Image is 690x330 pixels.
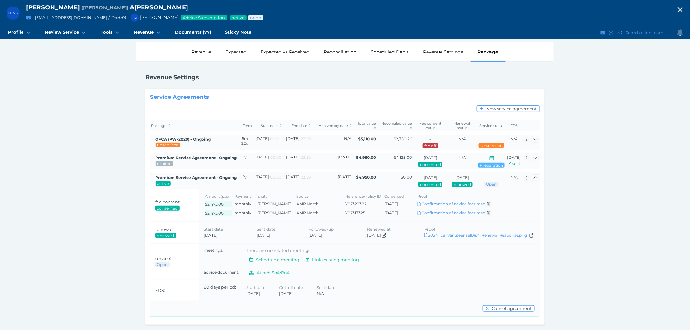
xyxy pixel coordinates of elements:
[157,206,178,211] span: Consent status: Fee has been consented
[204,284,247,297] div: 60 days period:
[453,182,471,187] span: Renewal status: Renewed
[486,182,497,187] span: Advice status: Review not yet booked in
[233,193,256,200] th: Payment
[424,175,437,180] span: [DATE]
[624,30,667,35] span: Search client card
[185,42,218,61] div: Revenue
[255,257,302,262] span: Schedule a meeting
[257,227,275,232] span: Sent date
[257,233,270,238] span: [DATE]
[358,136,376,141] span: $5,110.00
[38,26,94,39] a: Review Service
[270,136,281,141] span: 00:00
[101,29,112,35] span: Tools
[424,143,437,148] span: Consent status: Fee was not consented within 150 day
[236,172,253,189] td: 1y
[127,26,168,39] a: Revenue
[7,7,20,20] div: Douglas Colin Van Steensel
[247,269,293,276] button: Attach SoA/RoA
[283,135,312,150] td: [DATE]
[311,257,362,262] span: Link existing meeting
[448,120,477,132] th: Renewal status
[156,175,237,180] span: Premium Service Agreement - Ongoing
[168,26,218,39] a: Documents (77)
[150,94,209,100] span: Service Agreements
[508,161,521,166] a: sent
[364,42,416,61] div: Scheduled Debit
[458,155,466,160] span: N/A
[253,153,283,169] td: [DATE]
[295,193,344,200] th: Source
[156,155,237,160] span: Created by: Rhiannon McCollough
[157,142,179,147] span: Service package status: Not reviewed during service period
[353,120,377,132] th: Total value
[309,227,334,232] span: Followed-up
[156,137,211,142] span: Created by: Marshall Sambell
[150,222,199,243] th: renewal:
[150,189,199,221] th: fee consent:
[157,262,168,267] span: Advice status: Review not yet booked in
[616,29,667,37] button: Search client card
[356,155,376,160] span: $4,950.00
[485,106,540,111] span: New service agreement
[130,4,188,11] span: & [PERSON_NAME]
[420,182,441,187] span: Consent status: Fee has been consented
[204,270,240,275] span: advice document:
[236,120,253,132] th: Term
[418,202,486,206] a: Confirmation of advice fees.msg
[236,135,253,150] td: 6m 22d
[218,42,254,61] div: Expected
[150,280,199,301] th: FDS:
[367,227,391,232] span: Renewed at
[317,42,364,61] div: Reconciliation
[296,210,319,215] span: AMP North
[205,202,224,207] span: $2,475.00
[283,120,312,132] th: End date
[8,11,18,15] span: DCVS
[24,14,33,22] button: Email
[279,285,303,290] span: Cut-off date
[383,193,417,200] th: Consented
[296,202,319,206] span: AMP North
[301,155,311,160] span: 23:59
[309,233,322,238] span: [DATE]
[510,136,518,141] span: N/A
[483,305,535,312] button: Cancel agreement
[345,210,365,215] span: Y22317325
[312,153,353,169] td: [DATE]
[317,291,324,296] span: N/A
[377,120,413,132] th: Reconciled value
[394,155,412,160] span: $4,125.00
[204,248,224,253] span: meetings:
[256,193,295,200] th: Entity
[384,210,398,215] span: [DATE]
[416,42,471,61] div: Revenue Settings
[312,135,353,150] td: N/A
[506,120,522,132] th: FDS
[477,105,540,112] button: New service agreement
[345,202,367,206] span: Y22322382
[1,26,38,39] a: Profile
[35,15,107,20] a: [EMAIL_ADDRESS][DOMAIN_NAME]
[430,137,431,142] span: -
[283,172,312,189] td: [DATE]
[424,155,437,160] span: [DATE]
[250,15,262,20] span: Advice status: Review not yet booked in
[394,136,412,141] span: $2,750.26
[479,163,503,168] span: Advice status: Review meeting conducted
[477,120,506,132] th: Service status
[384,202,398,206] span: [DATE]
[312,120,353,132] th: Anniversary date
[312,172,353,189] td: [DATE]
[344,193,383,200] th: Reference/Policy ID
[247,256,303,263] button: Schedule a meeting
[367,233,381,238] span: [DATE]
[45,29,79,35] span: Review Service
[458,136,466,141] span: N/A
[424,227,435,232] span: Proof
[418,210,486,215] a: Confirmation of advice fees.msg
[608,29,615,37] button: SMS
[301,136,311,141] span: 23:59
[247,291,260,296] span: [DATE]
[356,175,376,180] span: $4,950.00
